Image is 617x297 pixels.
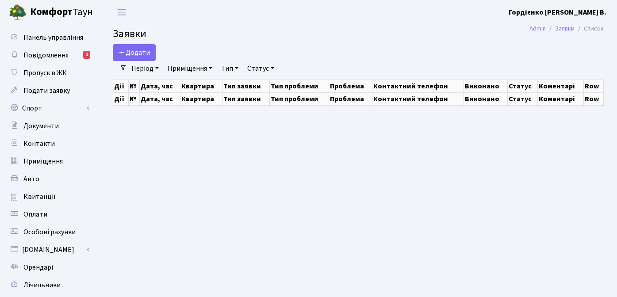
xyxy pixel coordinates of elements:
[509,7,606,18] a: Гордієнко [PERSON_NAME] В.
[113,92,129,105] th: Дії
[23,192,56,202] span: Квитанції
[4,188,93,206] a: Квитанції
[30,5,93,20] span: Таун
[509,8,606,17] b: Гордієнко [PERSON_NAME] В.
[4,223,93,241] a: Особові рахунки
[4,259,93,276] a: Орендарі
[269,92,329,105] th: Тип проблеми
[128,92,139,105] th: №
[218,61,242,76] a: Тип
[4,82,93,99] a: Подати заявку
[222,92,269,105] th: Тип заявки
[222,80,269,92] th: Тип заявки
[4,64,93,82] a: Пропуск в ЖК
[372,80,464,92] th: Контактний телефон
[4,46,93,64] a: Повідомлення1
[4,241,93,259] a: [DOMAIN_NAME]
[4,29,93,46] a: Панель управління
[128,61,162,76] a: Період
[180,92,222,105] th: Квартира
[23,139,55,148] span: Контакти
[538,92,584,105] th: Коментарі
[4,117,93,135] a: Документи
[23,280,61,290] span: Лічильники
[113,80,129,92] th: Дії
[23,86,70,95] span: Подати заявку
[329,80,372,92] th: Проблема
[113,26,146,42] span: Заявки
[164,61,216,76] a: Приміщення
[128,80,139,92] th: №
[111,5,133,19] button: Переключити навігацію
[4,99,93,117] a: Спорт
[139,92,180,105] th: Дата, час
[538,80,584,92] th: Коментарі
[583,80,603,92] th: Row
[23,174,39,184] span: Авто
[555,24,575,33] a: Заявки
[583,92,603,105] th: Row
[23,227,76,237] span: Особові рахунки
[9,4,27,21] img: logo.png
[139,80,180,92] th: Дата, час
[244,61,278,76] a: Статус
[372,92,464,105] th: Контактний телефон
[4,276,93,294] a: Лічильники
[508,80,538,92] th: Статус
[508,92,538,105] th: Статус
[4,170,93,188] a: Авто
[516,19,617,38] nav: breadcrumb
[4,135,93,152] a: Контакти
[23,121,59,131] span: Документи
[23,33,83,42] span: Панель управління
[83,51,90,59] div: 1
[4,206,93,223] a: Оплати
[464,92,508,105] th: Виконано
[329,92,372,105] th: Проблема
[180,80,222,92] th: Квартира
[119,48,150,57] span: Додати
[23,50,69,60] span: Повідомлення
[23,209,47,219] span: Оплати
[464,80,508,92] th: Виконано
[529,24,546,33] a: Admin
[575,24,604,34] li: Список
[23,156,63,166] span: Приміщення
[23,263,53,272] span: Орендарі
[23,68,67,78] span: Пропуск в ЖК
[113,44,156,61] a: Додати
[269,80,329,92] th: Тип проблеми
[30,5,73,19] b: Комфорт
[4,152,93,170] a: Приміщення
